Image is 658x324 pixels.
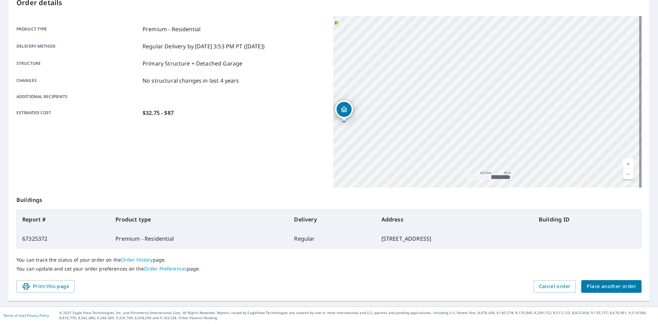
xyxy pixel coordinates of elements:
[587,282,636,291] span: Place another order
[27,313,49,318] a: Privacy Policy
[143,25,200,33] p: Premium - Residential
[143,59,242,68] p: Primary Structure + Detached Garage
[533,210,641,229] th: Building ID
[3,313,49,317] p: |
[143,109,174,117] p: $32.75 - $87
[335,100,353,122] div: Dropped pin, building 1, Residential property, 116 Creston Dr Youngstown, OH 44512
[16,257,642,263] p: You can track the status of your order on the page.
[289,210,376,229] th: Delivery
[16,188,642,209] p: Buildings
[376,229,533,248] td: [STREET_ADDRESS]
[144,265,187,272] a: Order Preferences
[17,210,110,229] th: Report #
[376,210,533,229] th: Address
[22,282,69,291] span: Print this page
[581,280,642,293] button: Place another order
[534,280,576,293] button: Cancel order
[121,256,153,263] a: Order History
[3,313,25,318] a: Terms of Use
[16,280,75,293] button: Print this page
[16,59,140,68] p: Structure
[16,42,140,50] p: Delivery method
[539,282,571,291] span: Cancel order
[16,109,140,117] p: Estimated cost
[16,266,642,272] p: You can update and set your order preferences on the page.
[143,42,265,50] p: Regular Delivery by [DATE] 3:53 PM PT ([DATE])
[110,210,289,229] th: Product type
[16,25,140,33] p: Product type
[110,229,289,248] td: Premium - Residential
[143,76,239,85] p: No structural changes in last 4 years
[16,76,140,85] p: Changes
[16,94,140,100] p: Additional recipients
[59,310,655,321] p: © 2025 Eagle View Technologies, Inc. and Pictometry International Corp. All Rights Reserved. Repo...
[289,229,376,248] td: Regular
[623,169,633,179] a: Current Level 18, Zoom Out
[623,159,633,169] a: Current Level 18, Zoom In
[17,229,110,248] td: 67325372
